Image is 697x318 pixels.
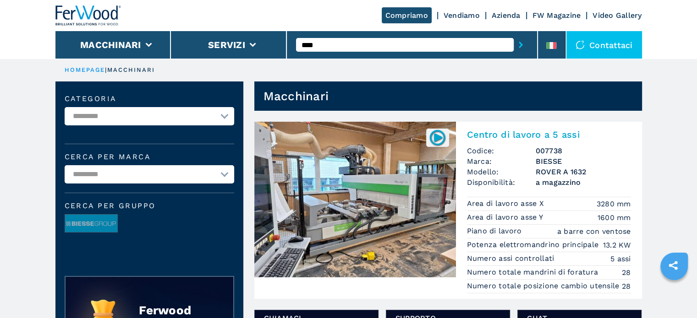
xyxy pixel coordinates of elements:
[208,39,245,50] button: Servizi
[65,95,234,102] label: Categoria
[65,153,234,161] label: Cerca per marca
[254,122,642,299] a: Centro di lavoro a 5 assi BIESSE ROVER A 1632007738Centro di lavoro a 5 assiCodice:007738Marca:BI...
[576,40,585,49] img: Contattaci
[536,146,631,156] h3: 007738
[467,226,524,236] p: Piano di lavoro
[467,281,622,291] p: Numero totale posizione cambio utensile
[536,156,631,167] h3: BIESSE
[467,129,631,140] h2: Centro di lavoro a 5 assi
[593,11,642,20] a: Video Gallery
[467,199,547,209] p: Area di lavoro asse X
[532,11,581,20] a: FW Magazine
[467,240,601,250] p: Potenza elettromandrino principale
[467,156,536,167] span: Marca:
[598,212,631,223] em: 1600 mm
[105,66,107,73] span: |
[603,240,631,250] em: 13.2 KW
[658,277,690,311] iframe: Chat
[107,66,155,74] p: macchinari
[467,212,546,222] p: Area di lavoro asse Y
[65,215,117,233] img: image
[597,199,631,209] em: 3280 mm
[610,253,631,264] em: 5 assi
[492,11,521,20] a: Azienda
[622,267,631,278] em: 28
[80,39,141,50] button: Macchinari
[382,7,432,23] a: Compriamo
[55,5,121,26] img: Ferwood
[467,267,601,277] p: Numero totale mandrini di foratura
[467,167,536,177] span: Modello:
[467,177,536,188] span: Disponibilità:
[428,129,446,146] img: 007738
[65,202,234,210] span: Cerca per Gruppo
[566,31,642,59] div: Contattaci
[662,254,685,277] a: sharethis
[536,177,631,188] span: a magazzino
[536,167,631,177] h3: ROVER A 1632
[557,226,631,237] em: a barre con ventose
[467,146,536,156] span: Codice:
[65,66,105,73] a: HOMEPAGE
[263,89,329,103] h1: Macchinari
[514,34,528,55] button: submit-button
[467,253,557,264] p: Numero assi controllati
[254,122,456,277] img: Centro di lavoro a 5 assi BIESSE ROVER A 1632
[444,11,480,20] a: Vendiamo
[622,281,631,291] em: 28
